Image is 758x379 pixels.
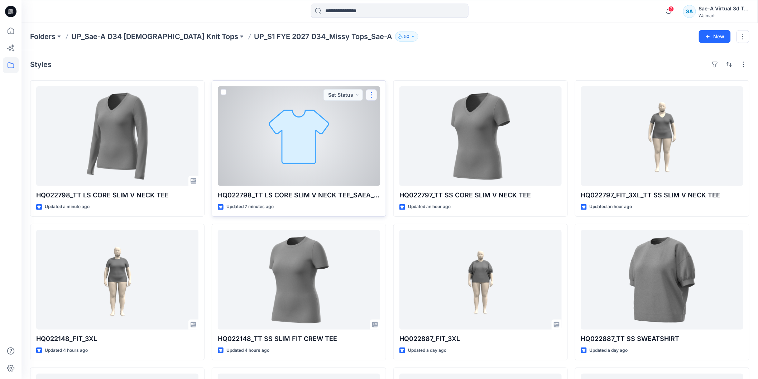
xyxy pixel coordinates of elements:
p: UP_S1 FYE 2027 D34_Missy Tops_Sae-A [254,32,392,42]
p: HQ022797_FIT_3XL_TT SS SLIM V NECK TEE [581,190,743,200]
a: HQ022148_FIT_3XL [36,230,198,330]
span: 3 [668,6,674,12]
p: HQ022148_FIT_3XL [36,334,198,344]
a: HQ022887_FIT_3XL [399,230,562,330]
a: HQ022797_TT SS CORE SLIM V NECK TEE [399,86,562,186]
a: HQ022798_TT LS CORE SLIM V NECK TEE_SAEA_090525 [218,86,380,186]
a: UP_Sae-A D34 [DEMOGRAPHIC_DATA] Knit Tops [71,32,238,42]
p: Updated 7 minutes ago [226,203,274,211]
p: HQ022798_TT LS CORE SLIM V NECK TEE_SAEA_090525 [218,190,380,200]
h4: Styles [30,60,52,69]
p: Updated a day ago [590,347,628,354]
div: SA [683,5,696,18]
a: HQ022887_TT SS SWEATSHIRT [581,230,743,330]
p: HQ022798_TT LS CORE SLIM V NECK TEE [36,190,198,200]
p: HQ022887_TT SS SWEATSHIRT [581,334,743,344]
a: HQ022148_TT SS SLIM FIT CREW TEE [218,230,380,330]
p: Updated a minute ago [45,203,90,211]
p: HQ022148_TT SS SLIM FIT CREW TEE [218,334,380,344]
p: Updated a day ago [408,347,446,354]
p: Updated an hour ago [590,203,632,211]
button: 50 [395,32,418,42]
a: HQ022798_TT LS CORE SLIM V NECK TEE [36,86,198,186]
button: New [699,30,731,43]
p: HQ022887_FIT_3XL [399,334,562,344]
p: 50 [404,33,409,40]
div: Walmart [699,13,749,18]
p: HQ022797_TT SS CORE SLIM V NECK TEE [399,190,562,200]
a: HQ022797_FIT_3XL_TT SS SLIM V NECK TEE [581,86,743,186]
p: Updated 4 hours ago [226,347,269,354]
a: Folders [30,32,56,42]
p: Updated 4 hours ago [45,347,88,354]
p: Updated an hour ago [408,203,451,211]
div: Sae-A Virtual 3d Team [699,4,749,13]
